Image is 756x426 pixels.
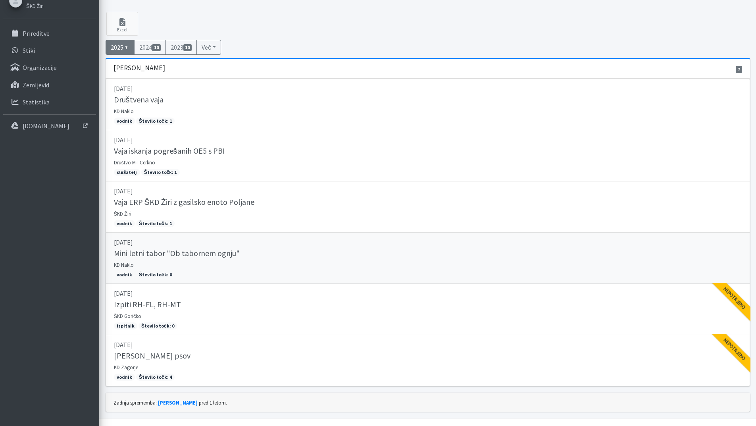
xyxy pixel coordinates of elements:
[141,169,180,176] span: Število točk: 1
[114,289,742,298] p: [DATE]
[106,233,750,284] a: [DATE] Mini letni tabor "Ob tabornem ognju" KD Naklo vodnik Število točk: 0
[152,44,161,51] span: 10
[114,210,131,217] small: ŠKD Žiri
[196,40,221,55] button: Več
[134,40,166,55] a: 202410
[3,94,96,110] a: Statistika
[106,130,750,181] a: [DATE] Vaja iskanja pogrešanih OE5 s PBI Društvo MT Cerkno slušatelj Število točk: 1
[136,374,175,381] span: Število točk: 4
[114,322,137,330] span: izpitnik
[114,313,142,319] small: ŠKD Goričko
[26,3,44,9] small: ŠKD Žiri
[23,81,49,89] p: Zemljevid
[3,42,96,58] a: Stiki
[114,340,742,349] p: [DATE]
[106,335,750,386] a: [DATE] [PERSON_NAME] psov KD Zagorje vodnik Število točk: 4 Nepotrjeno
[114,146,225,156] h5: Vaja iskanja pogrešanih OE5 s PBI
[113,64,165,72] h3: [PERSON_NAME]
[165,40,197,55] a: 202310
[114,262,134,268] small: KD Naklo
[23,64,57,71] p: Organizacije
[114,108,134,114] small: KD Naklo
[114,159,155,166] small: Društvo MT Cerkno
[106,284,750,335] a: [DATE] Izpiti RH-FL, RH-MT ŠKD Goričko izpitnik Število točk: 0 Nepotrjeno
[114,364,138,370] small: KD Zagorje
[106,79,750,130] a: [DATE] Društvena vaja KD Naklo vodnik Število točk: 1
[139,322,177,330] span: Število točk: 0
[3,118,96,134] a: [DOMAIN_NAME]
[114,197,255,207] h5: Vaja ERP ŠKD Žiri z gasilsko enoto Poljane
[183,44,192,51] span: 10
[736,66,742,73] span: 7
[123,44,130,51] span: 7
[114,84,742,93] p: [DATE]
[158,399,198,406] a: [PERSON_NAME]
[114,237,742,247] p: [DATE]
[114,220,135,227] span: vodnik
[114,118,135,125] span: vodnik
[114,135,742,145] p: [DATE]
[23,122,69,130] p: [DOMAIN_NAME]
[114,249,240,258] h5: Mini letni tabor "Ob tabornem ognju"
[114,300,181,309] h5: Izpiti RH-FL, RH-MT
[106,181,750,233] a: [DATE] Vaja ERP ŠKD Žiri z gasilsko enoto Poljane ŠKD Žiri vodnik Število točk: 1
[23,98,50,106] p: Statistika
[3,77,96,93] a: Zemljevid
[114,271,135,278] span: vodnik
[26,1,73,10] a: ŠKD Žiri
[114,374,135,381] span: vodnik
[113,399,227,406] small: Zadnja sprememba: pred 1 letom.
[136,271,175,278] span: Število točk: 0
[3,60,96,75] a: Organizacije
[106,40,135,55] a: 20257
[114,351,190,360] h5: [PERSON_NAME] psov
[23,46,35,54] p: Stiki
[106,12,138,36] a: Excel
[3,25,96,41] a: Prireditve
[114,95,164,104] h5: Društvena vaja
[136,118,175,125] span: Število točk: 1
[23,29,50,37] p: Prireditve
[114,186,742,196] p: [DATE]
[136,220,175,227] span: Število točk: 1
[114,169,140,176] span: slušatelj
